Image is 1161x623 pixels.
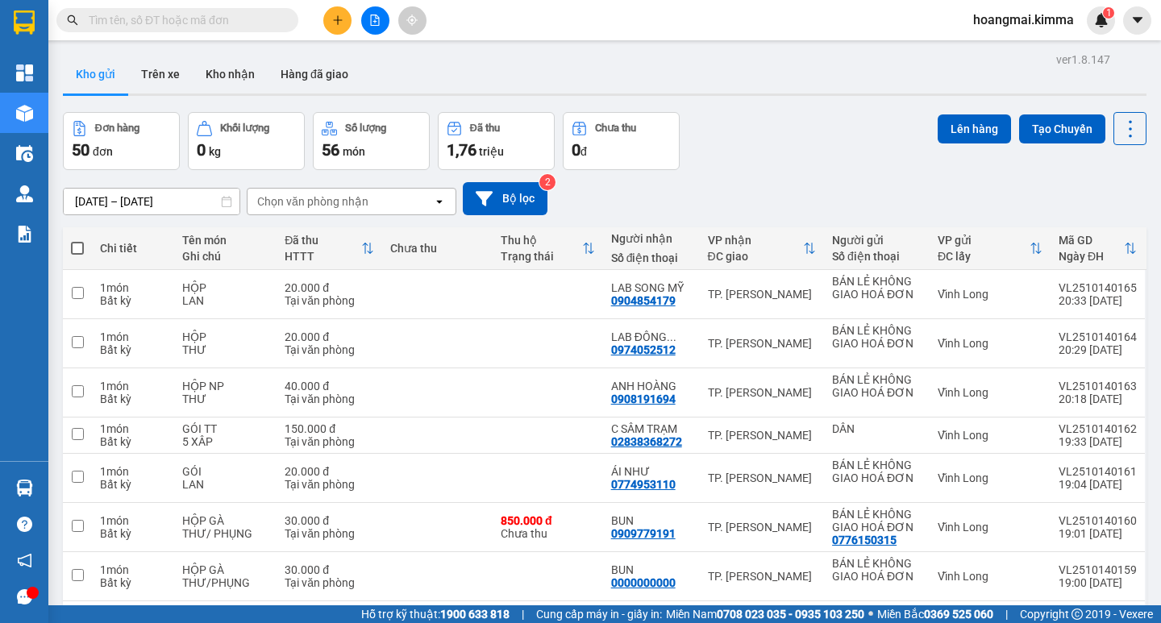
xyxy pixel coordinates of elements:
[667,330,676,343] span: ...
[220,123,269,134] div: Khối lượng
[1059,330,1137,343] div: VL2510140164
[708,570,817,583] div: TP. [PERSON_NAME]
[100,343,166,356] div: Bất kỳ
[182,343,268,356] div: THƯ
[285,343,374,356] div: Tại văn phòng
[611,465,692,478] div: ÁI NHƯ
[182,527,268,540] div: THƯ/ PHỤNG
[100,380,166,392] div: 1 món
[285,435,374,448] div: Tại văn phòng
[285,250,361,263] div: HTTT
[960,10,1087,30] span: hoangmai.kimma
[832,373,922,399] div: BÁN LẺ KHÔNG GIAO HOÁ ĐƠN
[182,422,268,435] div: GÓI TT
[182,435,268,448] div: 5 XÂP
[100,435,166,448] div: Bất kỳ
[1059,514,1137,527] div: VL2510140160
[611,392,676,405] div: 0908191694
[361,6,389,35] button: file-add
[832,459,922,484] div: BÁN LẺ KHÔNG GIAO HOÁ ĐƠN
[100,576,166,589] div: Bất kỳ
[1094,13,1109,27] img: icon-new-feature
[182,576,268,589] div: THƯ/PHỤNG
[257,193,368,210] div: Chọn văn phòng nhận
[611,380,692,392] div: ANH HOÀNG
[268,55,361,93] button: Hàng đã giao
[447,140,476,160] span: 1,76
[700,227,825,270] th: Toggle SortBy
[277,227,382,270] th: Toggle SortBy
[1130,13,1145,27] span: caret-down
[611,478,676,491] div: 0774953110
[72,140,89,160] span: 50
[1059,392,1137,405] div: 20:18 [DATE]
[938,429,1042,442] div: Vĩnh Long
[17,589,32,604] span: message
[100,422,166,435] div: 1 món
[323,6,352,35] button: plus
[501,234,582,247] div: Thu hộ
[595,123,636,134] div: Chưa thu
[89,11,279,29] input: Tìm tên, số ĐT hoặc mã đơn
[1059,465,1137,478] div: VL2510140161
[1059,563,1137,576] div: VL2510140159
[100,465,166,478] div: 1 món
[209,145,221,158] span: kg
[285,576,374,589] div: Tại văn phòng
[930,227,1051,270] th: Toggle SortBy
[182,478,268,491] div: LAN
[1059,380,1137,392] div: VL2510140163
[285,465,374,478] div: 20.000 đ
[17,553,32,568] span: notification
[182,380,268,392] div: HỘP NP
[708,386,817,399] div: TP. [PERSON_NAME]
[285,234,361,247] div: Đã thu
[17,517,32,532] span: question-circle
[345,123,386,134] div: Số lượng
[182,330,268,343] div: HỘP
[611,343,676,356] div: 0974052512
[832,234,922,247] div: Người gửi
[611,563,692,576] div: BUN
[1059,435,1137,448] div: 19:33 [DATE]
[285,514,374,527] div: 30.000 đ
[470,123,500,134] div: Đã thu
[611,576,676,589] div: 0000000000
[832,250,922,263] div: Số điện thoại
[611,422,692,435] div: C SÂM TRẠM
[1059,343,1137,356] div: 20:29 [DATE]
[611,527,676,540] div: 0909779191
[100,563,166,576] div: 1 món
[938,521,1042,534] div: Vĩnh Long
[938,337,1042,350] div: Vĩnh Long
[938,288,1042,301] div: Vĩnh Long
[285,392,374,405] div: Tại văn phòng
[193,55,268,93] button: Kho nhận
[611,330,692,343] div: LAB ĐÔNG PHƯƠNG
[285,330,374,343] div: 20.000 đ
[708,521,817,534] div: TP. [PERSON_NAME]
[285,478,374,491] div: Tại văn phòng
[938,234,1030,247] div: VP gửi
[1103,7,1114,19] sup: 1
[938,471,1042,484] div: Vĩnh Long
[1059,478,1137,491] div: 19:04 [DATE]
[501,250,582,263] div: Trạng thái
[708,337,817,350] div: TP. [PERSON_NAME]
[708,234,804,247] div: VP nhận
[100,527,166,540] div: Bất kỳ
[938,570,1042,583] div: Vĩnh Long
[16,480,33,496] img: warehouse-icon
[1072,608,1083,620] span: copyright
[832,557,922,583] div: BÁN LẺ KHÔNG GIAO HOÁ ĐƠN
[1059,422,1137,435] div: VL2510140162
[708,288,817,301] div: TP. [PERSON_NAME]
[64,189,239,214] input: Select a date range.
[572,140,580,160] span: 0
[16,226,33,243] img: solution-icon
[611,514,692,527] div: BUN
[708,429,817,442] div: TP. [PERSON_NAME]
[522,605,524,623] span: |
[1051,227,1145,270] th: Toggle SortBy
[100,478,166,491] div: Bất kỳ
